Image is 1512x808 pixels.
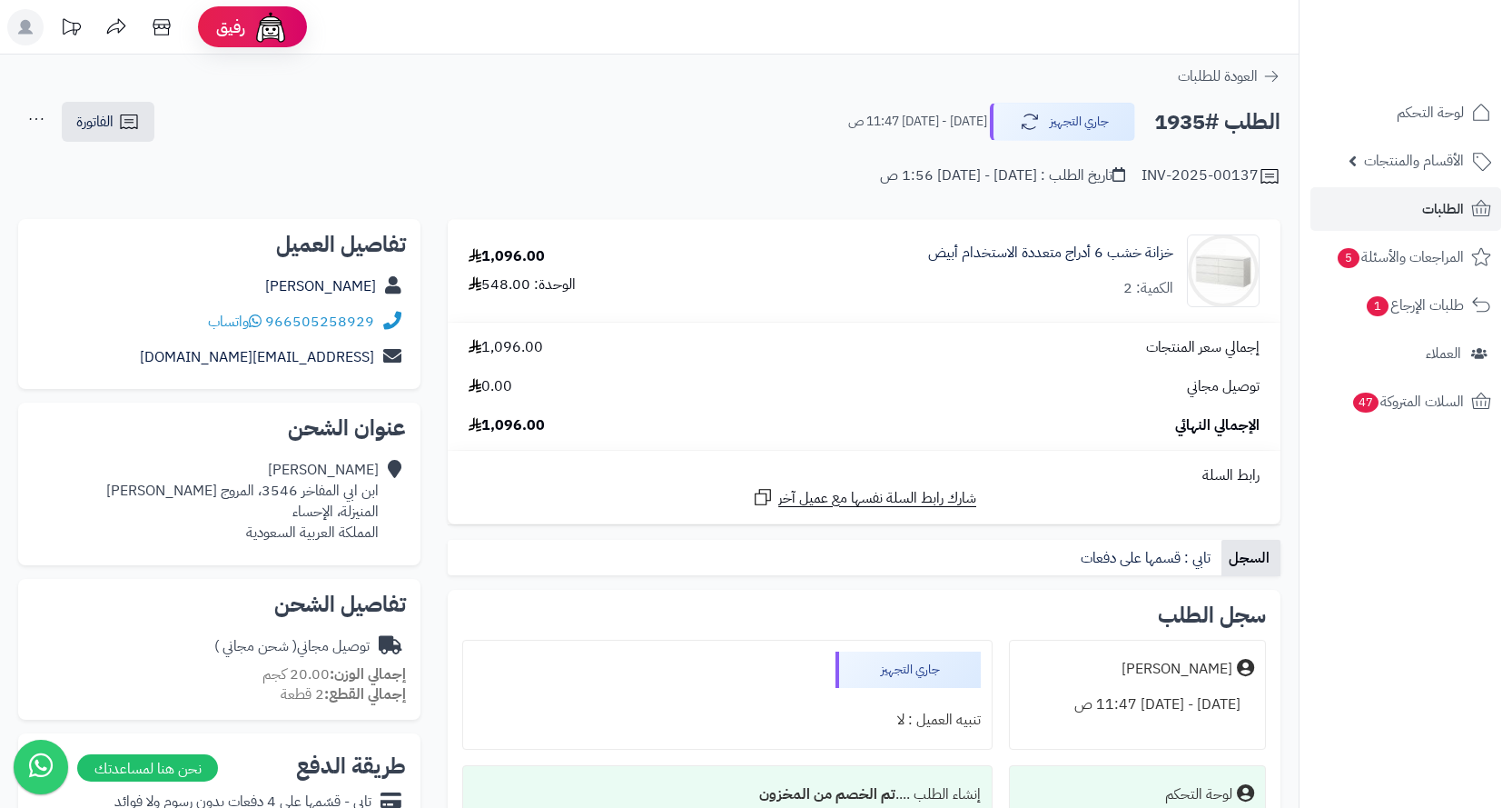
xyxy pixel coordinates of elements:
[990,103,1135,141] button: جاري التجهيز
[1123,278,1173,299] div: الكمية: 2
[752,486,976,509] a: شارك رابط السلة نفسها مع عميل آخر
[265,275,376,297] a: [PERSON_NAME]
[1188,234,1259,307] img: 1752136123-1746708872495-1702206407-110115010035-1000x1000-90x90.jpg
[1310,380,1501,424] a: السلات المتروكة47
[1310,91,1501,135] a: لوحة التحكم
[1165,784,1232,805] div: لوحة التحكم
[1146,337,1260,358] span: إجمالي سعر المنتجات
[1178,65,1280,87] a: العودة للطلبات
[1338,248,1359,268] span: 5
[835,652,981,688] div: جاري التجهيز
[62,102,154,142] a: الفاتورة
[1426,341,1461,366] span: العملاء
[214,636,370,657] div: توصيل مجاني
[216,16,245,38] span: رفيق
[1353,393,1379,413] span: 47
[33,594,406,615] h2: تفاصيل الشحن
[469,376,512,397] span: 0.00
[33,234,406,255] h2: تفاصيل العميل
[76,111,114,133] span: الفاتورة
[208,311,262,333] a: واتساب
[1365,293,1464,318] span: طلبات الإرجاع
[330,663,406,685] strong: إجمالي الوزن:
[48,9,94,50] a: تحديثات المنصة
[928,243,1173,264] a: خزانة خشب 6 أدراج متعددة الاستخدام أبيض
[1310,187,1501,231] a: الطلبات
[1178,65,1258,87] span: العودة للطلبات
[33,417,406,439] h2: عنوان الشحن
[880,165,1125,186] div: تاريخ الطلب : [DATE] - [DATE] 1:56 ص
[1310,235,1501,279] a: المراجعات والأسئلة5
[1336,244,1464,270] span: المراجعات والأسئلة
[1310,332,1501,375] a: العملاء
[281,683,406,705] small: 2 قطعة
[455,465,1273,486] div: رابط السلة
[1221,540,1280,576] a: السجل
[1141,165,1280,187] div: INV-2025-00137
[474,703,981,738] div: تنبيه العميل : لا
[1310,284,1501,327] a: طلبات الإرجاع1
[469,415,545,436] span: 1,096.00
[262,663,406,685] small: 20.00 كجم
[1367,296,1388,316] span: 1
[265,311,374,333] a: 966505258929
[1351,389,1464,414] span: السلات المتروكة
[469,246,545,267] div: 1,096.00
[1073,540,1221,576] a: تابي : قسمها على دفعات
[140,346,374,368] a: [EMAIL_ADDRESS][DOMAIN_NAME]
[469,274,576,295] div: الوحدة: 548.00
[252,9,289,45] img: ai-face.png
[106,460,379,543] div: [PERSON_NAME] ابن ابي المفاخر 3546، المروج [PERSON_NAME] المنيزلة، الإحساء المملكة العربية السعودية
[1122,659,1232,680] div: [PERSON_NAME]
[1154,104,1280,141] h2: الطلب #1935
[1021,687,1254,723] div: [DATE] - [DATE] 11:47 ص
[469,337,543,358] span: 1,096.00
[1422,196,1464,222] span: الطلبات
[214,635,297,657] span: ( شحن مجاني )
[1397,100,1464,125] span: لوحة التحكم
[848,113,987,131] small: [DATE] - [DATE] 11:47 ص
[1364,148,1464,174] span: الأقسام والمنتجات
[324,683,406,705] strong: إجمالي القطع:
[1187,376,1260,397] span: توصيل مجاني
[1175,415,1260,436] span: الإجمالي النهائي
[759,783,895,805] b: تم الخصم من المخزون
[1158,604,1266,626] h3: سجل الطلب
[778,488,976,509] span: شارك رابط السلة نفسها مع عميل آخر
[296,755,406,777] h2: طريقة الدفع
